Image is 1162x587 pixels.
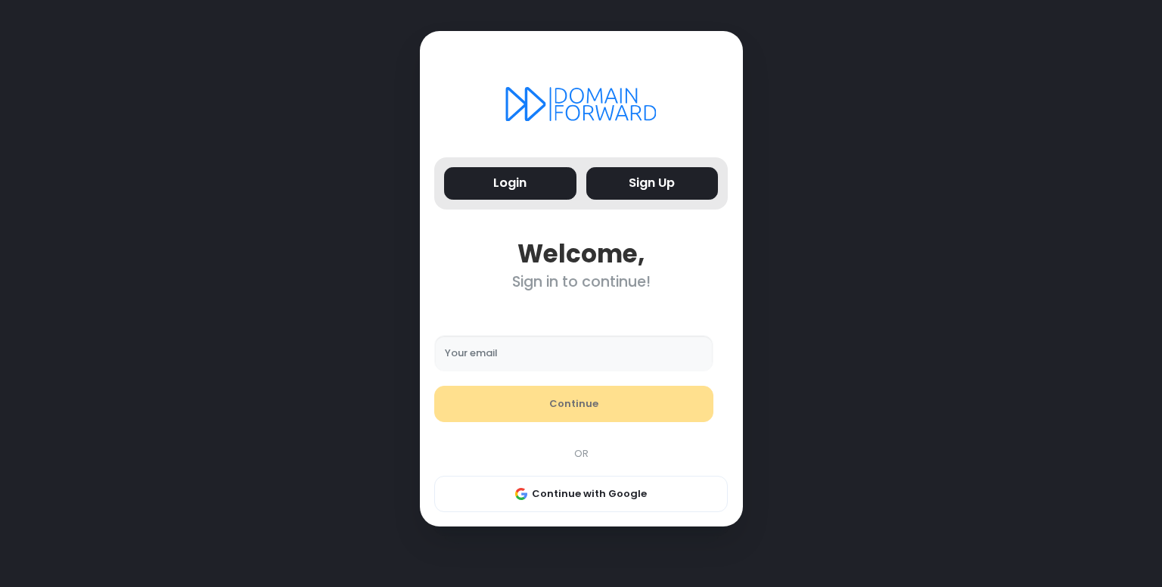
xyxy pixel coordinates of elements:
div: Sign in to continue! [434,273,728,290]
button: Sign Up [586,167,719,200]
button: Continue with Google [434,476,728,512]
button: Login [444,167,576,200]
div: OR [427,446,735,461]
div: Welcome, [434,239,728,269]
